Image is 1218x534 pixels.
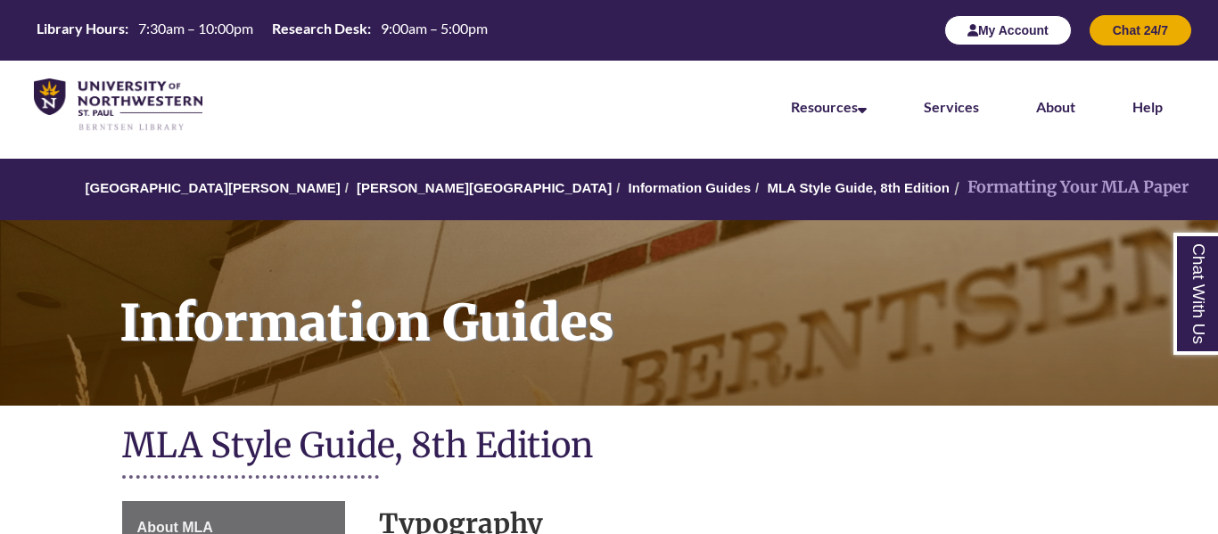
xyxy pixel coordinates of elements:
img: UNWSP Library Logo [34,78,202,132]
table: Hours Today [29,19,495,41]
a: MLA Style Guide, 8th Edition [767,180,949,195]
h1: Information Guides [100,220,1218,382]
a: Information Guides [629,180,752,195]
li: Formatting Your MLA Paper [950,175,1189,201]
a: [PERSON_NAME][GEOGRAPHIC_DATA] [357,180,612,195]
a: Resources [791,98,867,115]
button: Chat 24/7 [1090,15,1191,45]
a: My Account [944,22,1072,37]
a: Services [924,98,979,115]
a: Hours Today [29,19,495,43]
a: Chat 24/7 [1090,22,1191,37]
span: 7:30am – 10:00pm [138,20,253,37]
th: Research Desk: [265,19,374,38]
button: My Account [944,15,1072,45]
h1: MLA Style Guide, 8th Edition [122,423,1097,471]
a: [GEOGRAPHIC_DATA][PERSON_NAME] [86,180,341,195]
a: About [1036,98,1075,115]
a: Help [1132,98,1163,115]
th: Library Hours: [29,19,131,38]
span: 9:00am – 5:00pm [381,20,488,37]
